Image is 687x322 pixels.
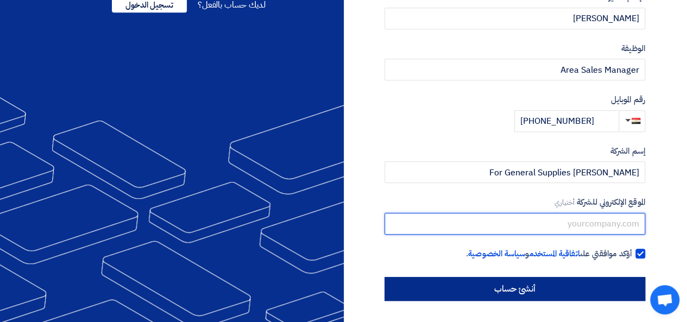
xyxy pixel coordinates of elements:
[385,42,645,55] label: الوظيفة
[385,145,645,157] label: إسم الشركة
[385,213,645,235] input: yourcompany.com
[466,248,632,260] span: أؤكد موافقتي على و .
[514,110,619,132] input: أدخل رقم الموبايل ...
[554,197,575,207] span: أختياري
[529,248,579,260] a: اتفاقية المستخدم
[385,8,645,29] input: أدخل الإسم الاخير ...
[385,277,645,301] input: أنشئ حساب
[385,93,645,106] label: رقم الموبايل
[468,248,525,260] a: سياسة الخصوصية
[650,285,679,314] div: Open chat
[385,59,645,80] input: أدخل الوظيفة ...
[385,196,645,209] label: الموقع الإلكتروني للشركة
[385,161,645,183] input: أدخل إسم الشركة ...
